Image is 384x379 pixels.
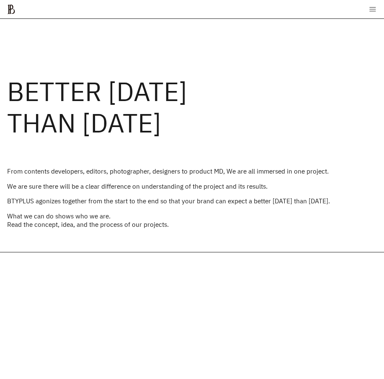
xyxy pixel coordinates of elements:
[7,167,377,176] p: From contents developers, editors, photographer, designers to product MD, We are all immersed in ...
[7,182,377,191] p: We are sure there will be a clear difference on understanding of the project and its results.
[7,76,377,139] h2: BETTER [DATE] THAN [DATE]
[7,197,377,205] p: BTYPLUS agonizes together from the start to the end so that your brand can expect a better [DATE]...
[7,4,15,14] img: ba379d5522eb3.png
[7,212,377,229] p: What we can do shows who we are. Read the concept, idea, and the process of our projects.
